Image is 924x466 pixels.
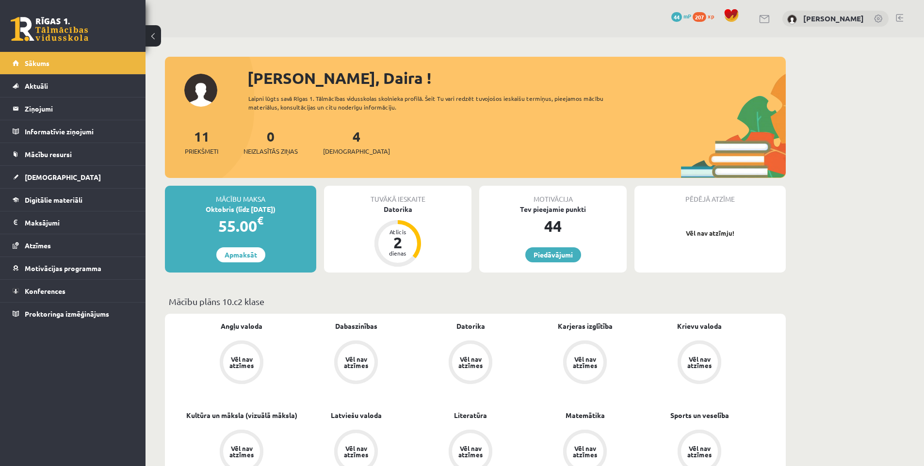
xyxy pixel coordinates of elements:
[693,12,706,22] span: 207
[634,186,786,204] div: Pēdējā atzīme
[413,340,528,386] a: Vēl nav atzīmes
[13,257,133,279] a: Motivācijas programma
[25,287,65,295] span: Konferences
[787,15,797,24] img: Daira Medne
[25,97,133,120] legend: Ziņojumi
[184,340,299,386] a: Vēl nav atzīmes
[169,295,782,308] p: Mācību plāns 10.c2 klase
[13,303,133,325] a: Proktoringa izmēģinājums
[185,146,218,156] span: Priekšmeti
[25,173,101,181] span: [DEMOGRAPHIC_DATA]
[566,410,605,420] a: Matemātika
[243,146,298,156] span: Neizlasītās ziņas
[708,12,714,20] span: xp
[25,195,82,204] span: Digitālie materiāli
[299,340,413,386] a: Vēl nav atzīmes
[185,128,218,156] a: 11Priekšmeti
[13,280,133,302] a: Konferences
[25,150,72,159] span: Mācību resursi
[243,128,298,156] a: 0Neizlasītās ziņas
[216,247,265,262] a: Apmaksāt
[13,166,133,188] a: [DEMOGRAPHIC_DATA]
[525,247,581,262] a: Piedāvājumi
[457,445,484,458] div: Vēl nav atzīmes
[479,204,627,214] div: Tev pieejamie punkti
[257,213,263,227] span: €
[671,12,691,20] a: 44 mP
[25,309,109,318] span: Proktoringa izmēģinājums
[13,189,133,211] a: Digitālie materiāli
[25,120,133,143] legend: Informatīvie ziņojumi
[25,241,51,250] span: Atzīmes
[323,128,390,156] a: 4[DEMOGRAPHIC_DATA]
[25,81,48,90] span: Aktuāli
[324,186,471,204] div: Tuvākā ieskaite
[13,75,133,97] a: Aktuāli
[13,97,133,120] a: Ziņojumi
[683,12,691,20] span: mP
[13,234,133,257] a: Atzīmes
[247,66,786,90] div: [PERSON_NAME], Daira !
[677,321,722,331] a: Krievu valoda
[186,410,297,420] a: Kultūra un māksla (vizuālā māksla)
[671,12,682,22] span: 44
[639,228,781,238] p: Vēl nav atzīmju!
[383,250,412,256] div: dienas
[558,321,613,331] a: Karjeras izglītība
[25,59,49,67] span: Sākums
[13,143,133,165] a: Mācību resursi
[165,186,316,204] div: Mācību maksa
[324,204,471,268] a: Datorika Atlicis 2 dienas
[454,410,487,420] a: Literatūra
[803,14,864,23] a: [PERSON_NAME]
[335,321,377,331] a: Dabaszinības
[670,410,729,420] a: Sports un veselība
[693,12,719,20] a: 207 xp
[342,356,370,369] div: Vēl nav atzīmes
[571,356,599,369] div: Vēl nav atzīmes
[331,410,382,420] a: Latviešu valoda
[686,356,713,369] div: Vēl nav atzīmes
[165,214,316,238] div: 55.00
[11,17,88,41] a: Rīgas 1. Tālmācības vidusskola
[221,321,262,331] a: Angļu valoda
[25,264,101,273] span: Motivācijas programma
[248,94,621,112] div: Laipni lūgts savā Rīgas 1. Tālmācības vidusskolas skolnieka profilā. Šeit Tu vari redzēt tuvojošo...
[13,120,133,143] a: Informatīvie ziņojumi
[479,186,627,204] div: Motivācija
[228,356,255,369] div: Vēl nav atzīmes
[571,445,599,458] div: Vēl nav atzīmes
[228,445,255,458] div: Vēl nav atzīmes
[383,235,412,250] div: 2
[13,211,133,234] a: Maksājumi
[25,211,133,234] legend: Maksājumi
[323,146,390,156] span: [DEMOGRAPHIC_DATA]
[13,52,133,74] a: Sākums
[342,445,370,458] div: Vēl nav atzīmes
[383,229,412,235] div: Atlicis
[324,204,471,214] div: Datorika
[642,340,757,386] a: Vēl nav atzīmes
[479,214,627,238] div: 44
[686,445,713,458] div: Vēl nav atzīmes
[456,321,485,331] a: Datorika
[165,204,316,214] div: Oktobris (līdz [DATE])
[457,356,484,369] div: Vēl nav atzīmes
[528,340,642,386] a: Vēl nav atzīmes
